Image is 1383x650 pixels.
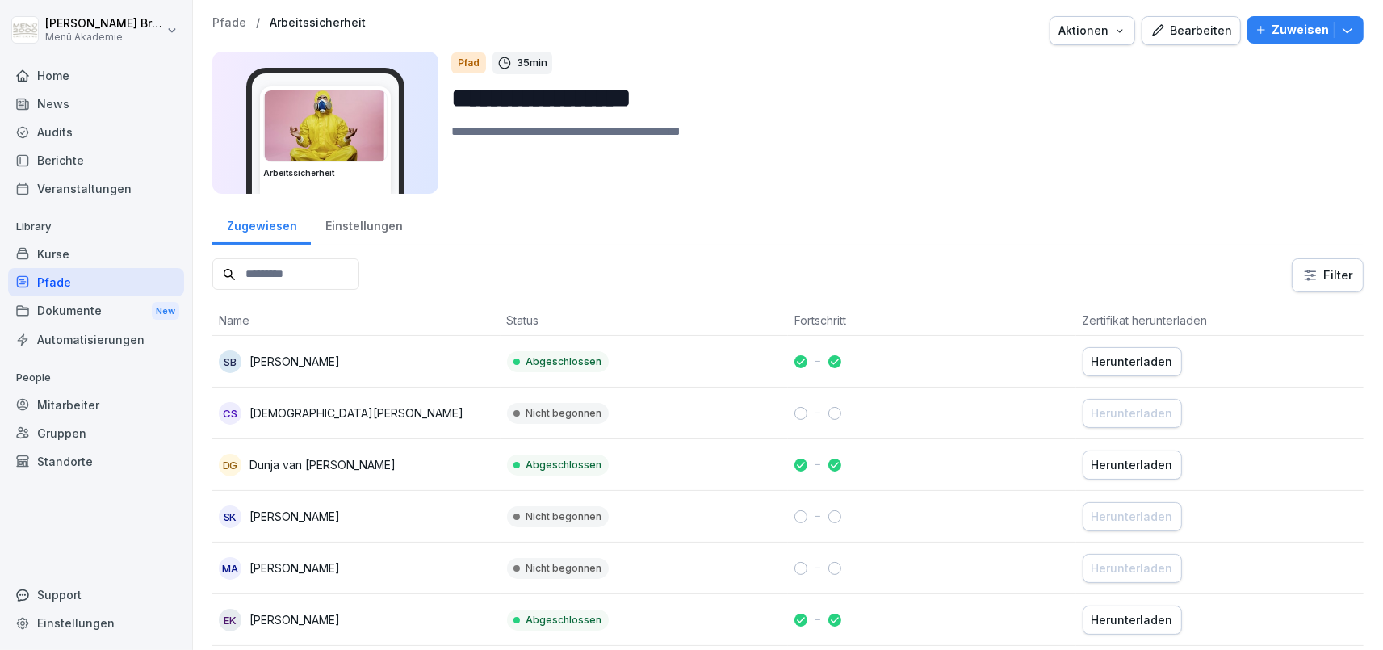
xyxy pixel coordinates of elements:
div: New [152,302,179,321]
div: Herunterladen [1092,405,1173,422]
th: Status [501,305,789,336]
p: Nicht begonnen [526,406,602,421]
div: Herunterladen [1092,560,1173,577]
div: Filter [1302,267,1353,283]
p: [PERSON_NAME] [249,611,340,628]
p: [DEMOGRAPHIC_DATA][PERSON_NAME] [249,405,463,421]
div: Herunterladen [1092,611,1173,629]
button: Aktionen [1050,16,1135,45]
a: Standorte [8,447,184,476]
div: Dokumente [8,296,184,326]
a: Pfade [212,16,246,30]
a: Berichte [8,146,184,174]
a: Audits [8,118,184,146]
p: Menü Akademie [45,31,163,43]
p: Zuweisen [1272,21,1329,39]
th: Fortschritt [788,305,1076,336]
button: Herunterladen [1083,606,1182,635]
a: Gruppen [8,419,184,447]
a: Mitarbeiter [8,391,184,419]
p: Abgeschlossen [526,458,602,472]
a: Veranstaltungen [8,174,184,203]
button: Bearbeiten [1142,16,1241,45]
p: Library [8,214,184,240]
p: Abgeschlossen [526,354,602,369]
p: [PERSON_NAME] [249,508,340,525]
th: Name [212,305,501,336]
p: People [8,365,184,391]
div: DG [219,454,241,476]
a: Pfade [8,268,184,296]
button: Zuweisen [1247,16,1364,44]
a: Zugewiesen [212,203,311,245]
button: Herunterladen [1083,399,1182,428]
div: Support [8,581,184,609]
p: 35 min [517,55,547,71]
p: Nicht begonnen [526,510,602,524]
p: Dunja van [PERSON_NAME] [249,456,396,473]
a: Einstellungen [8,609,184,637]
div: Herunterladen [1092,353,1173,371]
p: Abgeschlossen [526,613,602,627]
p: Nicht begonnen [526,561,602,576]
div: CS [219,402,241,425]
a: DokumenteNew [8,296,184,326]
a: News [8,90,184,118]
div: EK [219,609,241,631]
div: Herunterladen [1092,456,1173,474]
p: [PERSON_NAME] Bruns [45,17,163,31]
div: MA [219,557,241,580]
p: [PERSON_NAME] [249,353,340,370]
button: Herunterladen [1083,502,1182,531]
h3: Arbeitssicherheit [263,167,388,179]
button: Filter [1293,259,1363,291]
a: Arbeitssicherheit [270,16,366,30]
div: Aktionen [1058,22,1126,40]
a: Home [8,61,184,90]
div: Herunterladen [1092,508,1173,526]
a: Kurse [8,240,184,268]
button: Herunterladen [1083,347,1182,376]
button: Herunterladen [1083,554,1182,583]
div: SB [219,350,241,373]
div: SK [219,505,241,528]
a: Einstellungen [311,203,417,245]
div: Bearbeiten [1150,22,1232,40]
div: Pfad [451,52,486,73]
p: / [256,16,260,30]
th: Zertifikat herunterladen [1076,305,1364,336]
button: Herunterladen [1083,451,1182,480]
p: [PERSON_NAME] [249,560,340,577]
img: q4sqv7mlyvifhw23vdoza0ik.png [264,90,387,161]
a: Automatisierungen [8,325,184,354]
